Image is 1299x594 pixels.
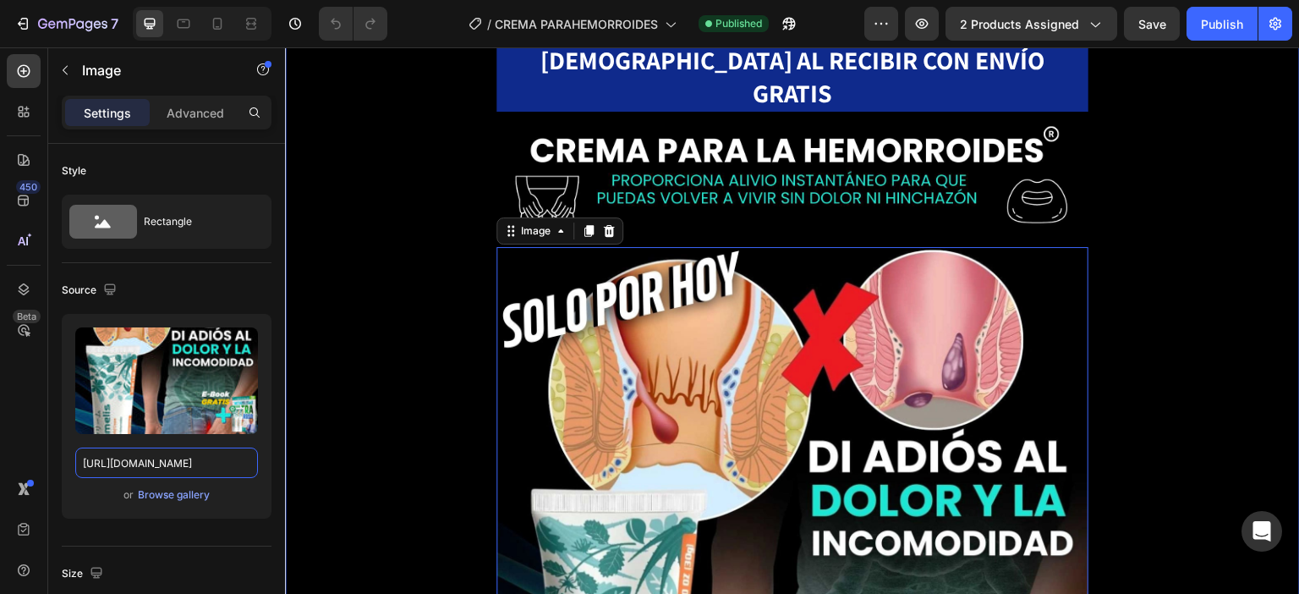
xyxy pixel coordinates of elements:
[123,485,134,505] span: or
[487,15,491,33] span: /
[62,279,120,302] div: Source
[7,7,126,41] button: 7
[13,310,41,323] div: Beta
[144,202,247,241] div: Rectangle
[1187,7,1258,41] button: Publish
[84,104,131,122] p: Settings
[167,104,224,122] p: Advanced
[1201,15,1243,33] div: Publish
[211,64,803,200] img: 507659690331604074-23226f87-096a-48b3-a8c8-66a1d3a532c8.jpg
[715,16,762,31] span: Published
[75,448,258,478] input: https://example.com/image.jpg
[137,487,211,503] button: Browse gallery
[1124,7,1180,41] button: Save
[16,180,41,194] div: 450
[233,176,269,191] div: Image
[285,47,1299,594] iframe: Design area
[75,327,258,434] img: preview-image
[62,163,86,179] div: Style
[319,7,387,41] div: Undo/Redo
[945,7,1117,41] button: 2 products assigned
[138,487,210,503] div: Browse gallery
[82,60,226,80] p: Image
[62,563,107,586] div: Size
[495,15,658,33] span: CREMA PARAHEMORROIDES
[960,15,1079,33] span: 2 products assigned
[1138,17,1166,31] span: Save
[111,14,118,34] p: 7
[1241,511,1282,552] div: Open Intercom Messenger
